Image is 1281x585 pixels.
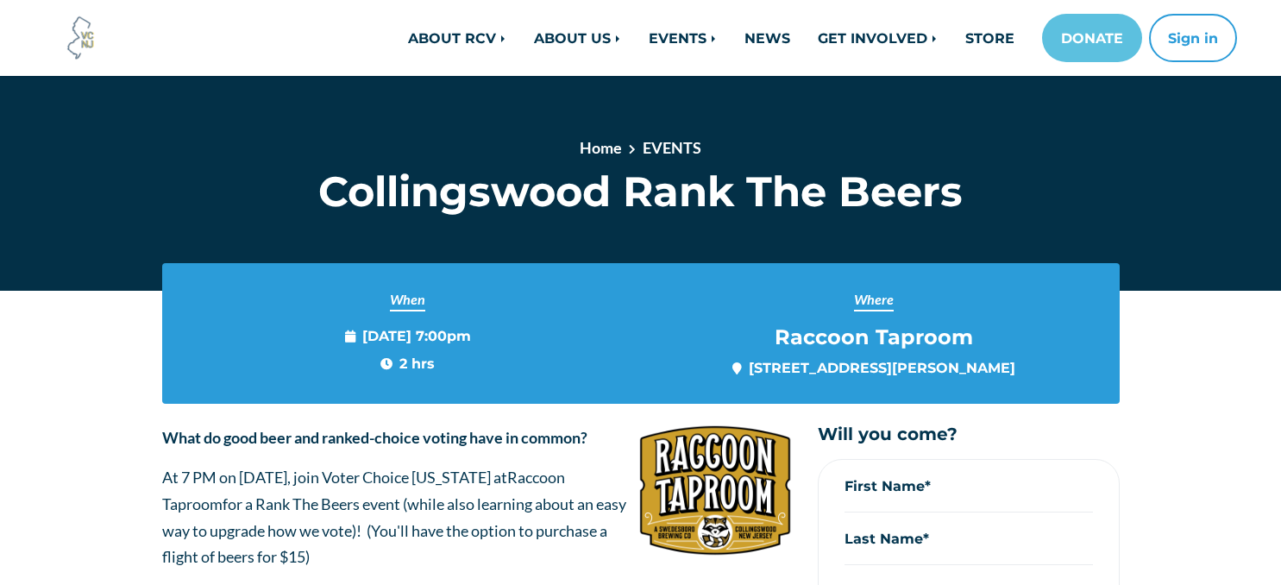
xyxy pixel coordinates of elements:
span: [DATE] 7:00pm [345,325,471,346]
a: [STREET_ADDRESS][PERSON_NAME] [749,359,1015,376]
a: ABOUT RCV [394,21,520,55]
nav: Main navigation [272,14,1237,62]
span: Raccoon Taproom [775,325,973,350]
img: Voter Choice NJ [58,15,104,61]
button: Sign in or sign up [1149,14,1237,62]
a: EVENTS [643,138,701,157]
span: 2 hrs [380,353,435,374]
p: At 7 PM on [DATE], join Voter Choice [US_STATE] at for a Rank The Beers event (while also learnin... [162,464,792,569]
a: ABOUT US [520,21,635,55]
h1: Collingswood Rank The Beers [285,167,996,217]
a: DONATE [1042,14,1142,62]
span: Where [854,289,894,311]
nav: breadcrumb [346,136,934,167]
span: When [390,289,425,311]
h5: Will you come? [818,425,1120,445]
section: Event info [162,263,1120,404]
a: STORE [951,21,1028,55]
a: GET INVOLVED [804,21,951,55]
span: ou'll have the option to purchase a flight of beers for $15) [162,521,607,567]
a: EVENTS [635,21,731,55]
span: Raccoon Taproom [162,468,565,513]
a: NEWS [731,21,804,55]
strong: What do good beer and ranked-choice voting have in common? [162,428,587,447]
a: Home [580,138,622,157]
img: silologo1.png [638,425,792,557]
